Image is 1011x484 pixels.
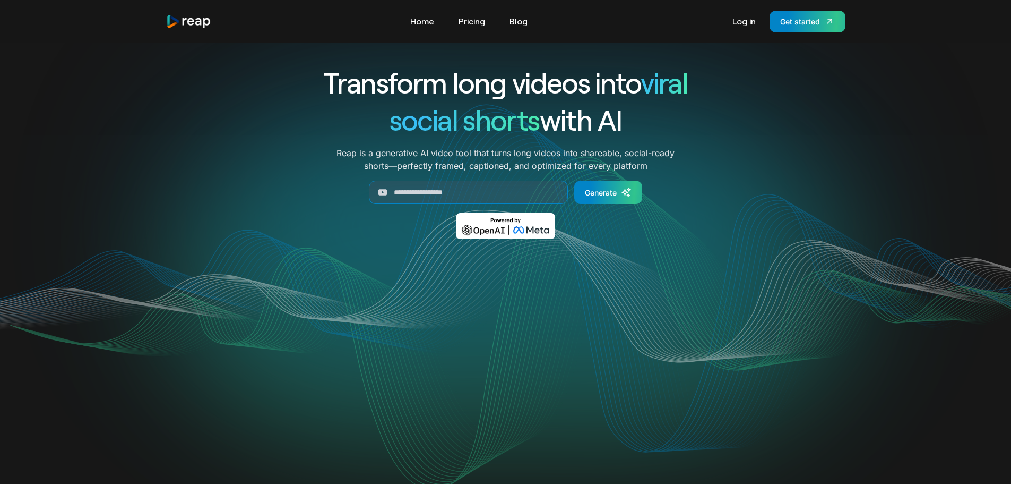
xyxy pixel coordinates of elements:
a: Log in [727,13,761,30]
img: Powered by OpenAI & Meta [456,213,555,239]
h1: Transform long videos into [285,64,727,101]
div: Generate [585,187,617,198]
div: Get started [780,16,820,27]
a: Home [405,13,439,30]
form: Generate Form [285,181,727,204]
p: Reap is a generative AI video tool that turns long videos into shareable, social-ready shorts—per... [336,147,675,172]
video: Your browser does not support the video tag. [292,254,719,469]
a: home [166,14,212,29]
a: Generate [574,181,642,204]
span: social shorts [390,102,540,137]
span: viral [641,65,688,99]
a: Blog [504,13,533,30]
h1: with AI [285,101,727,138]
a: Get started [770,11,845,32]
a: Pricing [453,13,490,30]
img: reap logo [166,14,212,29]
